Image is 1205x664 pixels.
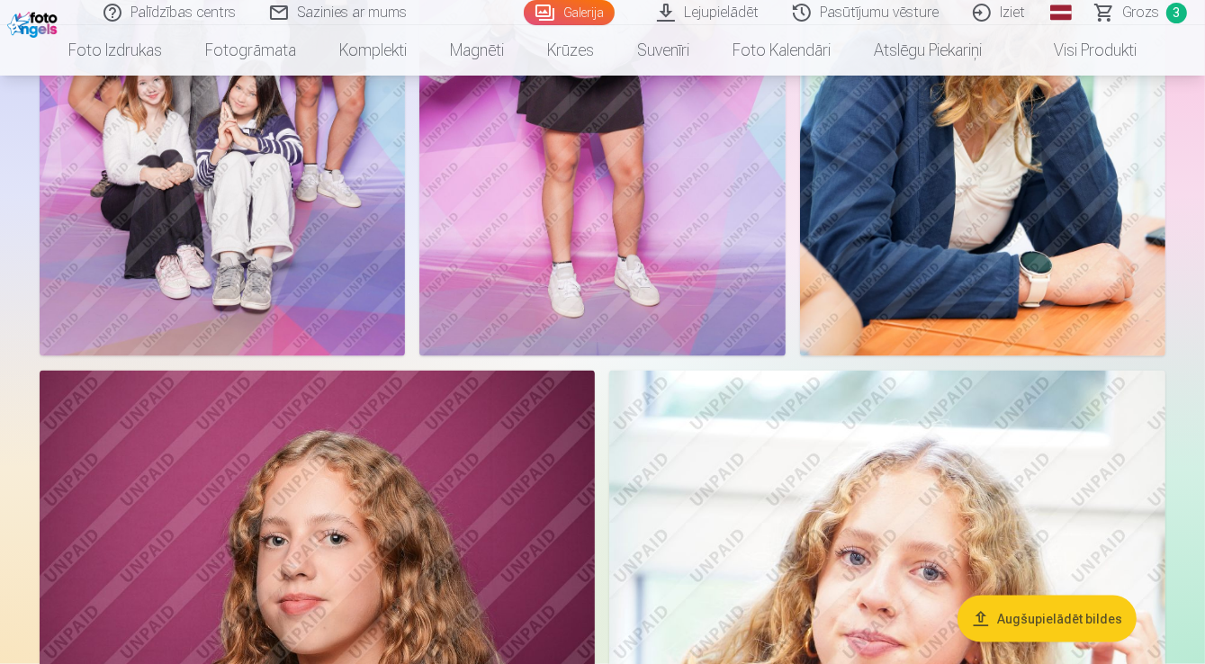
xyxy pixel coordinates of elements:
[711,25,852,76] a: Foto kalendāri
[1166,3,1187,23] span: 3
[184,25,318,76] a: Fotogrāmata
[1122,2,1159,23] span: Grozs
[318,25,428,76] a: Komplekti
[47,25,184,76] a: Foto izdrukas
[526,25,616,76] a: Krūzes
[7,7,62,38] img: /fa1
[616,25,711,76] a: Suvenīri
[958,596,1137,642] button: Augšupielādēt bildes
[428,25,526,76] a: Magnēti
[1003,25,1158,76] a: Visi produkti
[852,25,1003,76] a: Atslēgu piekariņi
